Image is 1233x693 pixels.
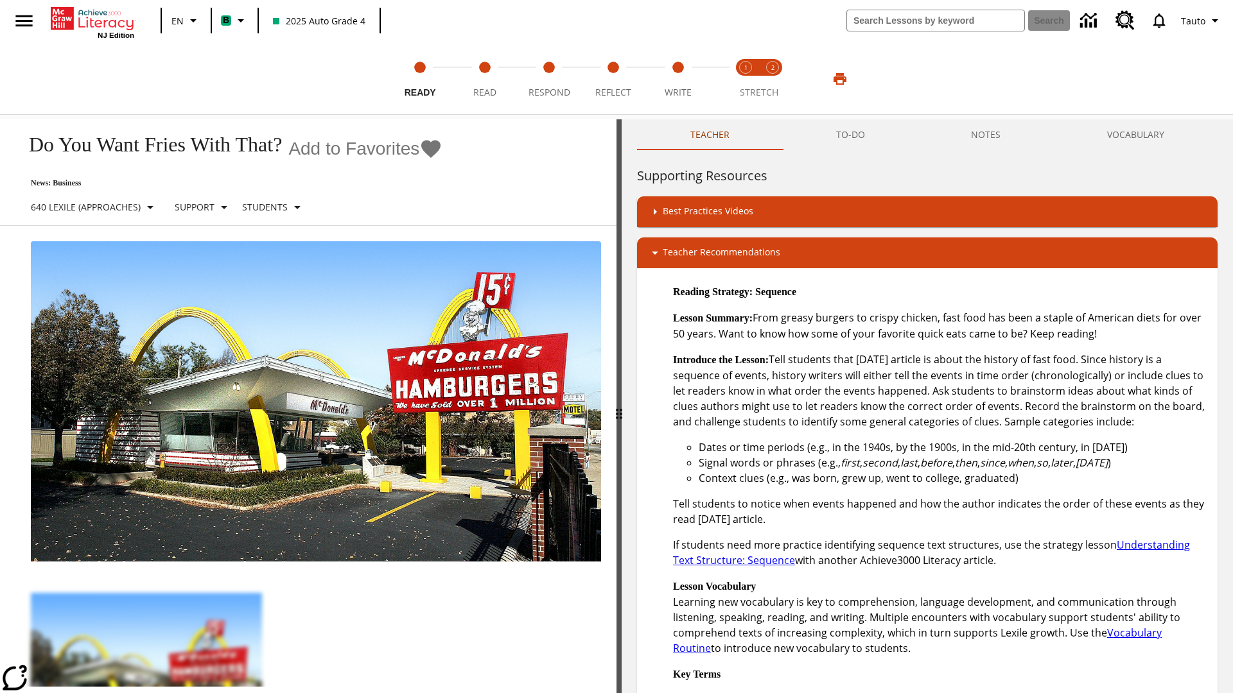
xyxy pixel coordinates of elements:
[637,119,783,150] button: Teacher
[783,119,918,150] button: TO-DO
[1036,456,1048,470] em: so
[242,200,288,214] p: Students
[673,354,769,365] strong: Introduce the Lesson:
[175,200,214,214] p: Support
[637,237,1218,268] div: Teacher Recommendations
[170,196,237,219] button: Scaffolds, Support
[1008,456,1034,470] em: when
[288,139,419,159] span: Add to Favorites
[288,137,442,160] button: Add to Favorites - Do You Want Fries With That?
[166,9,207,32] button: Language: EN, Select a language
[15,178,442,188] p: News: Business
[673,537,1207,568] p: If students need more practice identifying sequence text structures, use the strategy lesson with...
[1072,3,1108,38] a: Data Center
[665,86,692,98] span: Write
[31,200,141,214] p: 640 Lexile (Approaches)
[1076,456,1108,470] em: [DATE]
[754,44,791,114] button: Stretch Respond step 2 of 2
[15,133,282,157] h1: Do You Want Fries With That?
[900,456,918,470] em: last
[529,86,570,98] span: Respond
[663,204,753,219] p: Best Practices Videos
[171,14,184,28] span: EN
[595,86,631,98] span: Reflect
[223,12,229,28] span: B
[744,64,748,72] text: 1
[616,119,622,693] div: Press Enter or Spacebar and then press right and left arrow keys to move the slider
[918,119,1054,150] button: NOTES
[637,166,1218,186] h6: Supporting Resources
[673,496,1207,527] p: Tell students to notice when events happened and how the author indicates the order of these even...
[862,456,898,470] em: second
[637,119,1218,150] div: Instructional Panel Tabs
[641,44,715,114] button: Write step 5 of 5
[699,455,1207,470] li: Signal words or phrases (e.g., , , , , , , , , , )
[847,10,1024,31] input: search field
[576,44,651,114] button: Reflect step 4 of 5
[98,31,134,39] span: NJ Edition
[841,456,860,470] em: first
[955,456,977,470] em: then
[819,67,861,90] button: Print
[920,456,952,470] em: before
[512,44,586,114] button: Respond step 3 of 5
[622,119,1233,693] div: activity
[663,245,780,261] p: Teacher Recommendations
[273,14,365,28] span: 2025 Auto Grade 4
[755,286,796,297] strong: Sequence
[31,241,601,562] img: One of the first McDonald's stores, with the iconic red sign and golden arches.
[1142,4,1176,37] a: Notifications
[699,440,1207,455] li: Dates or time periods (e.g., in the 1940s, by the 1900s, in the mid-20th century, in [DATE])
[699,470,1207,486] li: Context clues (e.g., was born, grew up, went to college, graduated)
[673,581,756,592] strong: Lesson Vocabulary
[673,578,1207,656] p: Learning new vocabulary is key to comprehension, language development, and communication through ...
[673,286,753,297] strong: Reading Strategy:
[237,196,310,219] button: Select Student
[1051,456,1073,470] em: later
[673,669,721,680] strong: Key Terms
[673,312,753,323] strong: Lesson Summary:
[383,44,457,114] button: Ready step 1 of 5
[980,456,1005,470] em: since
[1181,14,1205,28] span: Tauto
[1176,9,1228,32] button: Profile/Settings
[405,87,436,98] span: Ready
[216,9,254,32] button: Boost Class color is mint green. Change class color
[637,196,1218,227] div: Best Practices Videos
[727,44,764,114] button: Stretch Read step 1 of 2
[771,64,774,72] text: 2
[673,352,1207,429] p: Tell students that [DATE] article is about the history of fast food. Since history is a sequence ...
[1108,3,1142,38] a: Resource Center, Will open in new tab
[1054,119,1218,150] button: VOCABULARY
[26,196,163,219] button: Select Lexile, 640 Lexile (Approaches)
[473,86,496,98] span: Read
[5,2,43,40] button: Open side menu
[740,86,778,98] span: STRETCH
[673,310,1207,341] p: From greasy burgers to crispy chicken, fast food has been a staple of American diets for over 50 ...
[447,44,521,114] button: Read step 2 of 5
[51,4,134,39] div: Home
